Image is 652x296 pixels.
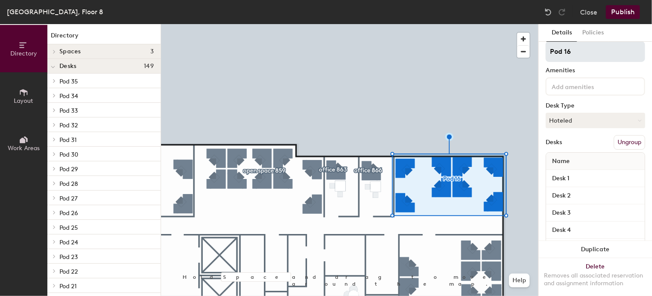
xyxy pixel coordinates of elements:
[544,272,647,287] div: Removes all associated reservation and assignment information
[606,5,640,19] button: Publish
[47,31,161,44] h1: Directory
[59,122,78,129] span: Pod 32
[144,63,154,70] span: 149
[546,102,645,109] div: Desk Type
[577,24,609,42] button: Policies
[558,8,566,16] img: Redo
[59,239,78,246] span: Pod 24
[546,24,577,42] button: Details
[14,97,34,105] span: Layout
[546,113,645,128] button: Hoteled
[546,67,645,74] div: Amenities
[548,224,643,236] input: Unnamed desk
[539,241,652,258] button: Duplicate
[59,210,78,217] span: Pod 26
[544,8,553,16] img: Undo
[59,195,78,202] span: Pod 27
[59,78,78,85] span: Pod 35
[59,63,76,70] span: Desks
[59,92,78,100] span: Pod 34
[59,151,78,158] span: Pod 30
[539,258,652,296] button: DeleteRemoves all associated reservation and assignment information
[59,283,77,290] span: Pod 21
[548,154,574,169] span: Name
[580,5,597,19] button: Close
[509,274,530,287] button: Help
[59,48,81,55] span: Spaces
[8,145,40,152] span: Work Areas
[59,253,78,261] span: Pod 23
[59,268,78,275] span: Pod 22
[548,207,643,219] input: Unnamed desk
[548,190,643,202] input: Unnamed desk
[550,81,627,91] input: Add amenities
[59,166,78,173] span: Pod 29
[548,173,643,185] input: Unnamed desk
[59,180,78,188] span: Pod 28
[150,48,154,55] span: 3
[614,135,645,150] button: Ungroup
[59,107,78,114] span: Pod 33
[7,6,103,17] div: [GEOGRAPHIC_DATA], Floor 8
[10,50,37,57] span: Directory
[59,136,77,144] span: Pod 31
[59,224,78,231] span: Pod 25
[546,139,562,146] div: Desks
